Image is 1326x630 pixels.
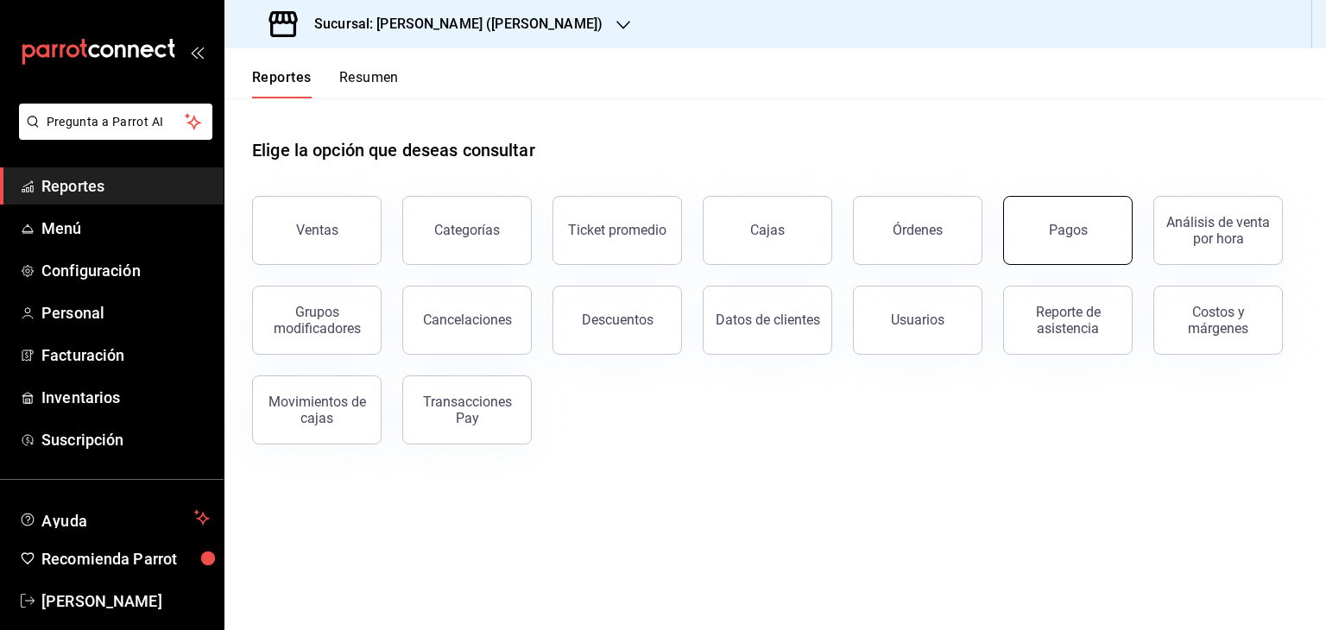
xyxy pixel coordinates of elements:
[402,375,532,444] button: Transacciones Pay
[1165,214,1272,247] div: Análisis de venta por hora
[41,343,210,367] span: Facturación
[750,222,785,238] div: Cajas
[1003,286,1133,355] button: Reporte de asistencia
[552,196,682,265] button: Ticket promedio
[296,222,338,238] div: Ventas
[434,222,500,238] div: Categorías
[1003,196,1133,265] button: Pagos
[552,286,682,355] button: Descuentos
[47,113,186,131] span: Pregunta a Parrot AI
[41,386,210,409] span: Inventarios
[41,174,210,198] span: Reportes
[300,14,603,35] h3: Sucursal: [PERSON_NAME] ([PERSON_NAME])
[263,394,370,426] div: Movimientos de cajas
[41,428,210,451] span: Suscripción
[190,45,204,59] button: open_drawer_menu
[41,507,187,528] span: Ayuda
[423,312,512,328] div: Cancelaciones
[893,222,943,238] div: Órdenes
[41,301,210,324] span: Personal
[853,286,982,355] button: Usuarios
[402,196,532,265] button: Categorías
[1153,196,1283,265] button: Análisis de venta por hora
[263,304,370,337] div: Grupos modificadores
[252,137,535,163] h1: Elige la opción que deseas consultar
[12,125,212,143] a: Pregunta a Parrot AI
[703,196,832,265] button: Cajas
[41,547,210,570] span: Recomienda Parrot
[891,312,944,328] div: Usuarios
[1049,222,1088,238] div: Pagos
[41,217,210,240] span: Menú
[414,394,521,426] div: Transacciones Pay
[402,286,532,355] button: Cancelaciones
[41,589,210,613] span: [PERSON_NAME]
[252,196,382,265] button: Ventas
[339,69,399,98] button: Resumen
[252,69,312,98] button: Reportes
[703,286,832,355] button: Datos de clientes
[252,69,399,98] div: navigation tabs
[853,196,982,265] button: Órdenes
[1014,304,1121,337] div: Reporte de asistencia
[19,104,212,140] button: Pregunta a Parrot AI
[716,312,820,328] div: Datos de clientes
[1165,304,1272,337] div: Costos y márgenes
[252,286,382,355] button: Grupos modificadores
[252,375,382,444] button: Movimientos de cajas
[568,222,666,238] div: Ticket promedio
[582,312,654,328] div: Descuentos
[41,259,210,282] span: Configuración
[1153,286,1283,355] button: Costos y márgenes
